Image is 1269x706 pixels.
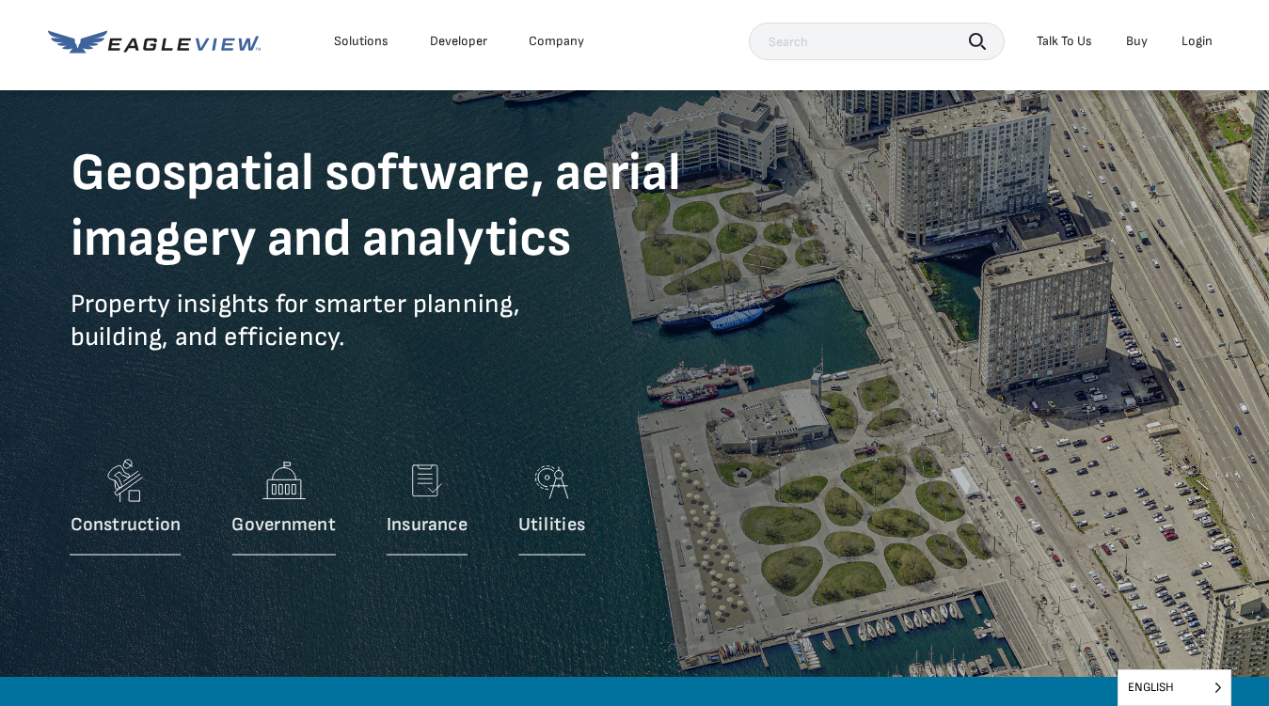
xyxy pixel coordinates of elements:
p: Insurance [387,513,468,537]
p: Property insights for smarter planning, building, and efficiency. [71,288,748,382]
a: Utilities [518,452,585,565]
div: Talk To Us [1037,33,1092,50]
a: Insurance [387,452,468,565]
h1: Geospatial software, aerial imagery and analytics [71,141,748,273]
div: Login [1182,33,1213,50]
a: Construction [71,452,182,565]
input: Search [749,23,1005,60]
a: Developer [430,33,487,50]
p: Construction [71,513,182,537]
aside: Language selected: English [1118,669,1231,706]
p: Utilities [518,513,585,537]
div: Solutions [334,33,389,50]
a: Government [231,452,335,565]
p: Government [231,513,335,537]
div: Company [529,33,584,50]
span: English [1118,670,1230,705]
a: Buy [1126,33,1148,50]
